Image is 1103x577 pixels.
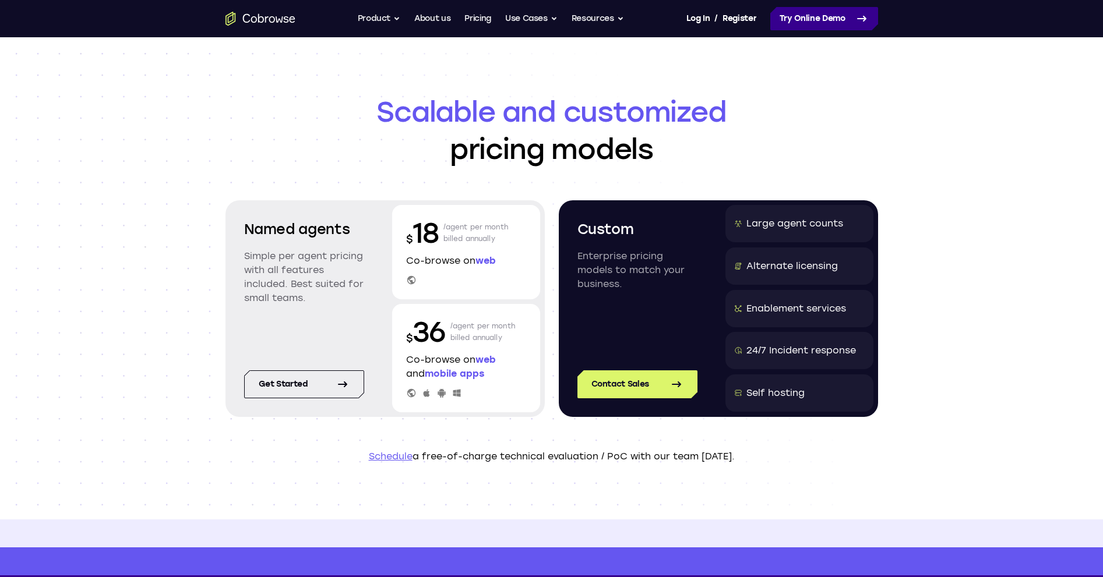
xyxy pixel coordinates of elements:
a: Contact Sales [577,370,697,398]
p: Co-browse on and [406,353,526,381]
button: Use Cases [505,7,558,30]
p: /agent per month billed annually [450,313,516,351]
h2: Custom [577,219,697,240]
a: Log In [686,7,710,30]
a: Register [723,7,756,30]
p: Co-browse on [406,254,526,268]
a: Pricing [464,7,491,30]
span: mobile apps [425,368,484,379]
span: web [475,354,496,365]
p: Simple per agent pricing with all features included. Best suited for small teams. [244,249,364,305]
span: / [714,12,718,26]
p: a free-of-charge technical evaluation / PoC with our team [DATE]. [225,449,878,463]
div: Enablement services [746,302,846,316]
a: Schedule [369,451,413,462]
a: Go to the home page [225,12,295,26]
button: Product [358,7,401,30]
a: Get started [244,370,364,398]
div: Alternate licensing [746,259,838,273]
a: Try Online Demo [770,7,878,30]
div: Self hosting [746,386,805,400]
span: web [475,255,496,266]
p: /agent per month billed annually [443,214,509,252]
span: $ [406,233,413,246]
h2: Named agents [244,219,364,240]
p: 36 [406,313,446,351]
a: About us [414,7,450,30]
span: Scalable and customized [225,93,878,130]
h1: pricing models [225,93,878,168]
div: Large agent counts [746,217,843,231]
span: $ [406,332,413,345]
div: 24/7 Incident response [746,344,856,357]
p: 18 [406,214,439,252]
p: Enterprise pricing models to match your business. [577,249,697,291]
button: Resources [572,7,624,30]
